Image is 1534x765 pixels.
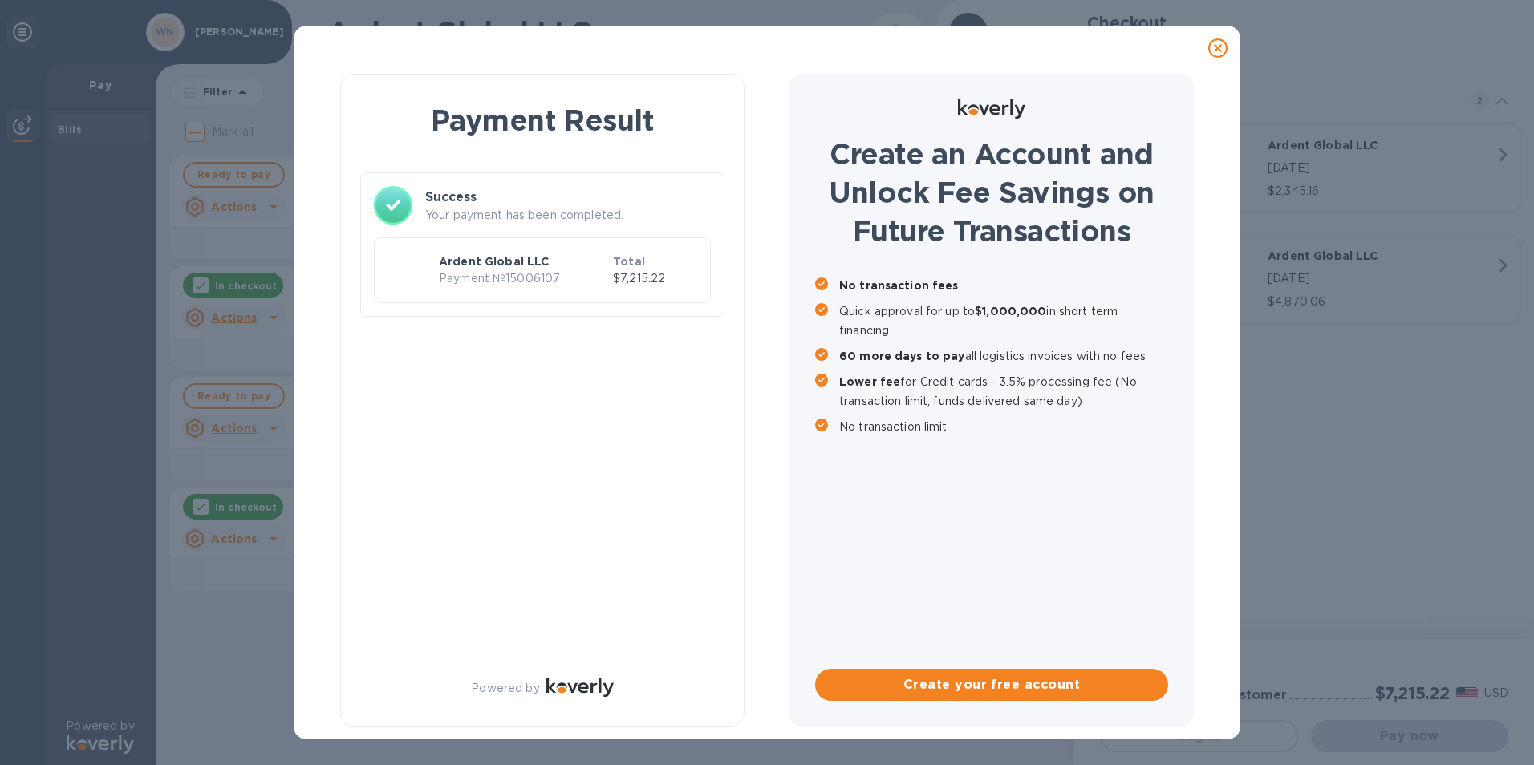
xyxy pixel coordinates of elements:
p: Payment № 15006107 [439,270,607,287]
b: $1,000,000 [975,305,1046,318]
p: Your payment has been completed. [425,207,711,224]
b: 60 more days to pay [839,350,965,362]
p: No transaction limit [839,417,1168,436]
p: Powered by [471,680,539,697]
h1: Create an Account and Unlock Fee Savings on Future Transactions [815,135,1168,250]
img: Logo [958,99,1025,119]
button: Create your free account [815,669,1168,701]
p: Quick approval for up to in short term financing [839,302,1168,340]
p: Ardent Global LLC [439,253,607,269]
b: No transaction fees [839,279,959,292]
h1: Payment Result [367,100,718,140]
b: Total [613,255,645,268]
p: all logistics invoices with no fees [839,346,1168,366]
p: for Credit cards - 3.5% processing fee (No transaction limit, funds delivered same day) [839,372,1168,411]
h3: Success [425,188,711,207]
p: $7,215.22 [613,270,697,287]
span: Create your free account [828,675,1155,694]
img: Logo [546,678,614,697]
b: Lower fee [839,375,900,388]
